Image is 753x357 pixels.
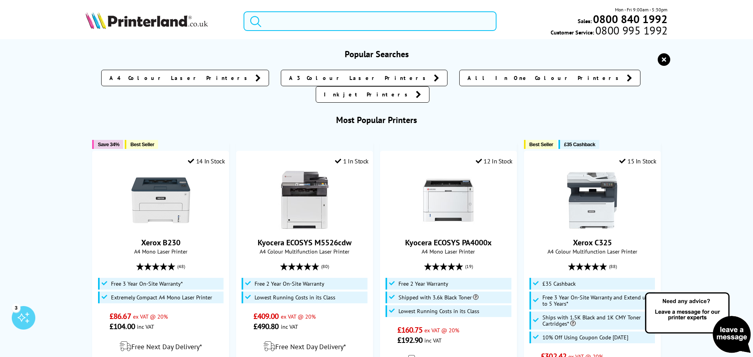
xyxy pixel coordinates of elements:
span: Lowest Running Costs in its Class [398,308,479,314]
span: A4 Colour Multifunction Laser Printer [528,248,657,255]
span: A4 Mono Laser Printer [384,248,513,255]
img: Xerox B230 [131,171,190,230]
a: Printerland Logo [85,12,234,31]
span: £160.75 [397,325,423,335]
a: Kyocera ECOSYS PA4000x [405,237,492,248]
span: A3 Colour Laser Printers [289,74,430,82]
span: Best Seller [529,141,553,147]
img: Printerland Logo [85,12,208,29]
div: 1 In Stock [335,157,369,165]
a: Inkjet Printers [316,86,429,103]
img: Open Live Chat window [643,291,753,355]
span: Shipped with 3.6k Black Toner [398,294,478,301]
span: 0800 995 1992 [594,27,668,34]
span: Free 3 Year On-Site Warranty and Extend up to 5 Years* [542,294,653,307]
img: Kyocera ECOSYS PA4000x [419,171,478,230]
a: Xerox B230 [141,237,180,248]
span: £409.00 [253,311,279,321]
a: Kyocera ECOSYS PA4000x [419,223,478,231]
span: (48) [177,259,185,274]
span: inc VAT [281,323,298,330]
b: 0800 840 1992 [593,12,668,26]
span: Free 2 Year Warranty [398,281,448,287]
a: 0800 840 1992 [592,15,668,23]
div: 15 In Stock [619,157,656,165]
span: ex VAT @ 20% [424,326,459,334]
span: £104.00 [109,321,135,332]
div: 3 [12,303,20,312]
span: Customer Service: [551,27,668,36]
input: Searc [244,11,497,31]
span: £490.80 [253,321,279,332]
span: 10% Off Using Coupon Code [DATE] [542,334,628,341]
img: Kyocera ECOSYS M5526cdw [275,171,334,230]
span: Free 2 Year On-Site Warranty [255,281,324,287]
a: Xerox C325 [573,237,612,248]
span: Save 34% [98,141,119,147]
span: £86.67 [109,311,131,321]
span: (80) [321,259,329,274]
h3: Popular Searches [85,49,668,60]
a: All In One Colour Printers [459,70,640,86]
span: £35 Cashback [564,141,595,147]
span: £192.90 [397,335,423,345]
span: All In One Colour Printers [467,74,623,82]
div: 12 In Stock [476,157,513,165]
span: (88) [609,259,617,274]
span: A4 Mono Laser Printer [96,248,225,255]
a: Kyocera ECOSYS M5526cdw [275,223,334,231]
button: Best Seller [524,140,557,149]
h3: Most Popular Printers [85,114,668,125]
span: inc VAT [137,323,154,330]
button: £35 Cashback [558,140,599,149]
span: Ships with 1.5K Black and 1K CMY Toner Cartridges* [542,314,653,327]
span: A4 Colour Laser Printers [109,74,251,82]
button: Save 34% [92,140,123,149]
button: Best Seller [125,140,158,149]
span: Extremely Compact A4 Mono Laser Printer [111,294,212,301]
span: ex VAT @ 20% [133,313,168,320]
span: Best Seller [130,141,154,147]
img: Xerox C325 [563,171,622,230]
a: A4 Colour Laser Printers [101,70,269,86]
span: £35 Cashback [542,281,576,287]
a: Xerox C325 [563,223,622,231]
span: Mon - Fri 9:00am - 5:30pm [615,6,668,13]
div: 14 In Stock [188,157,225,165]
span: ex VAT @ 20% [281,313,316,320]
span: A4 Colour Multifunction Laser Printer [240,248,369,255]
span: Lowest Running Costs in its Class [255,294,335,301]
a: Xerox B230 [131,223,190,231]
span: Inkjet Printers [324,91,412,98]
span: inc VAT [424,337,442,344]
span: Sales: [578,17,592,25]
a: A3 Colour Laser Printers [281,70,447,86]
a: Kyocera ECOSYS M5526cdw [258,237,351,248]
span: Free 3 Year On-Site Warranty* [111,281,183,287]
span: (19) [465,259,473,274]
